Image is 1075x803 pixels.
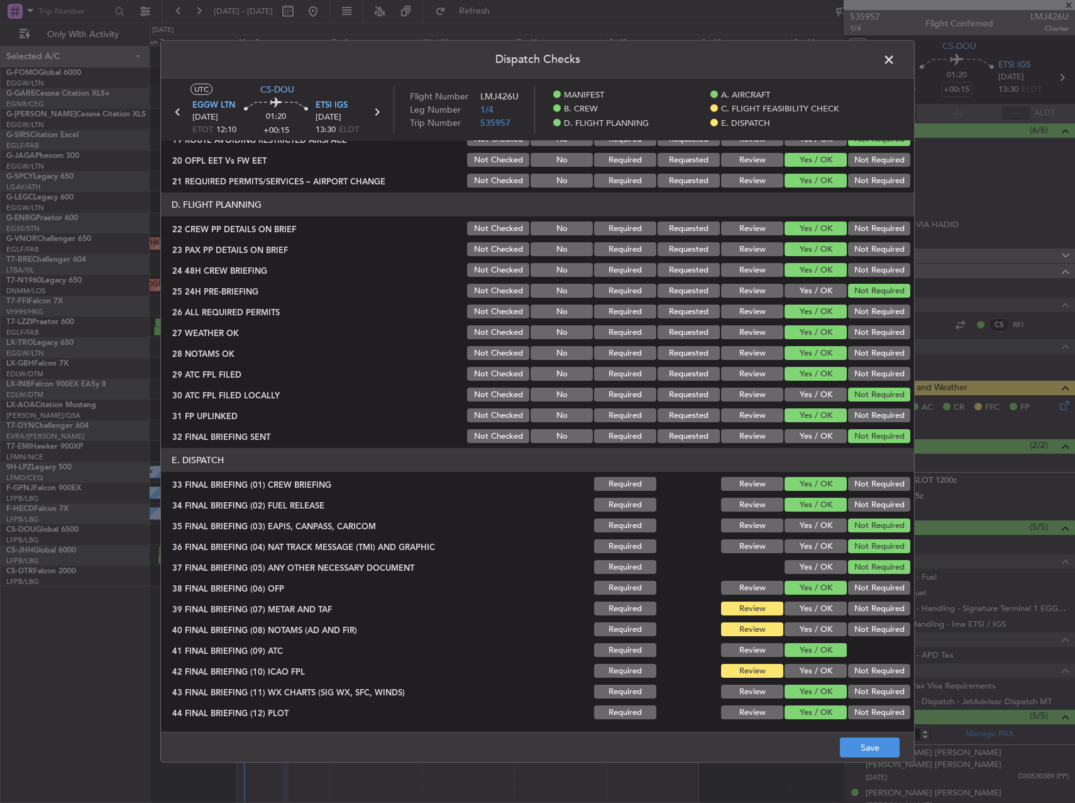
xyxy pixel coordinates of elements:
[848,346,910,360] button: Not Required
[848,519,910,532] button: Not Required
[785,643,847,657] button: Yes / OK
[848,263,910,277] button: Not Required
[785,367,847,381] button: Yes / OK
[785,174,847,188] button: Yes / OK
[848,560,910,574] button: Not Required
[785,519,847,532] button: Yes / OK
[848,242,910,256] button: Not Required
[785,408,847,422] button: Yes / OK
[848,153,910,167] button: Not Required
[848,388,910,401] button: Not Required
[785,263,847,277] button: Yes / OK
[785,498,847,512] button: Yes / OK
[785,622,847,636] button: Yes / OK
[848,498,910,512] button: Not Required
[785,284,847,298] button: Yes / OK
[785,705,847,719] button: Yes / OK
[785,346,847,360] button: Yes / OK
[848,367,910,381] button: Not Required
[848,685,910,699] button: Not Required
[848,284,910,298] button: Not Required
[848,429,910,443] button: Not Required
[848,408,910,422] button: Not Required
[848,664,910,678] button: Not Required
[785,664,847,678] button: Yes / OK
[785,602,847,615] button: Yes / OK
[785,153,847,167] button: Yes / OK
[848,602,910,615] button: Not Required
[785,685,847,699] button: Yes / OK
[848,174,910,188] button: Not Required
[785,325,847,339] button: Yes / OK
[848,325,910,339] button: Not Required
[848,705,910,719] button: Not Required
[785,581,847,595] button: Yes / OK
[848,622,910,636] button: Not Required
[848,305,910,318] button: Not Required
[785,305,847,318] button: Yes / OK
[785,222,847,235] button: Yes / OK
[785,388,847,401] button: Yes / OK
[785,429,847,443] button: Yes / OK
[785,560,847,574] button: Yes / OK
[840,738,900,758] button: Save
[161,41,914,79] header: Dispatch Checks
[785,242,847,256] button: Yes / OK
[848,539,910,553] button: Not Required
[848,581,910,595] button: Not Required
[785,477,847,491] button: Yes / OK
[848,222,910,235] button: Not Required
[848,477,910,491] button: Not Required
[785,539,847,553] button: Yes / OK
